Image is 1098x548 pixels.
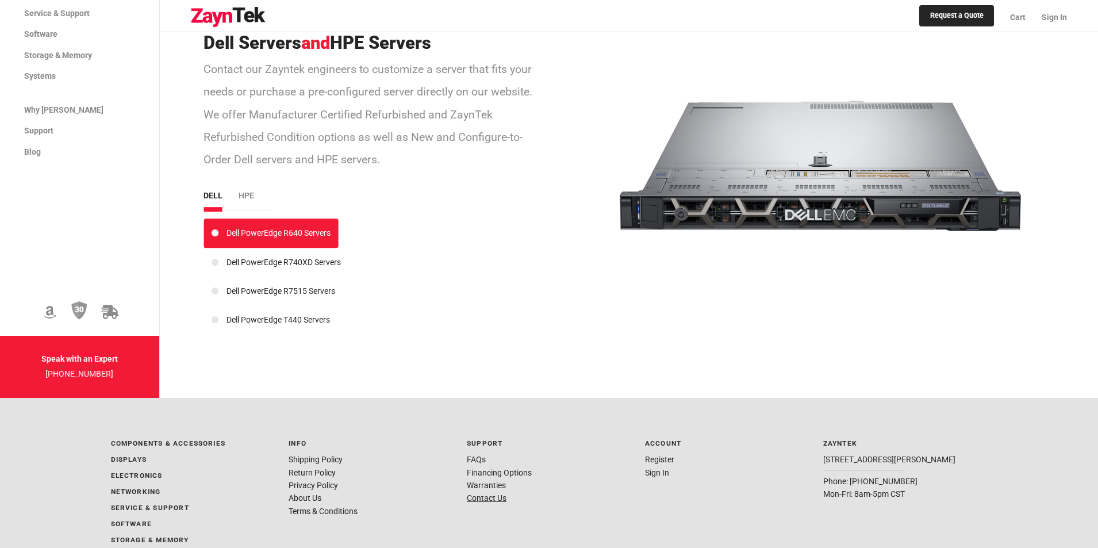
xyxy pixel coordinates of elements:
a: Sign In [645,468,669,477]
a: Software [111,520,152,528]
img: logo [190,7,266,28]
span: Storage & Memory [24,51,92,60]
a: Storage & Memory [111,536,189,544]
p: Contact our Zayntek engineers to customize a server that fits your needs or purchase a pre-config... [204,58,566,171]
a: Request a Quote [919,5,995,27]
a: Phone: [PHONE_NUMBER] [823,477,917,486]
a: About Us [289,493,321,503]
a: Cart [1002,3,1034,32]
a: Service & Support [111,504,189,512]
a: Dell PowerEdge R640 Servers [212,228,331,237]
span: Why [PERSON_NAME] [24,105,103,114]
p: Support [467,437,631,450]
span: and [301,32,330,53]
p: Account [645,437,809,450]
a: Dell PowerEdge T440 Servers [212,316,330,325]
p: Info [289,437,453,450]
a: Register [645,455,674,464]
a: Dell PowerEdge R7515 Servers [212,286,335,296]
a: [PHONE_NUMBER] [45,369,113,378]
a: Warranties [467,481,506,490]
a: Privacy Policy [289,481,338,490]
a: Financing Options [467,468,532,477]
a: Electronics [111,472,163,480]
strong: Speak with an Expert [41,354,118,363]
span: Systems [24,71,56,81]
span: Software [24,29,57,39]
h3: Dell Servers HPE Servers [204,33,566,54]
a: Displays [111,455,147,463]
a: Shipping Policy [289,455,343,464]
span: Blog [24,147,41,156]
span: Support [24,126,53,135]
a: Components & Accessories [111,439,226,447]
span: Service & Support [24,9,90,18]
a: Networking [111,488,161,496]
a: Dell PowerEdge R740XD Servers [212,258,341,267]
a: Sign In [1034,3,1067,32]
a: Terms & Conditions [289,507,358,516]
p: ZaynTek [823,437,988,450]
a: FAQs [467,455,486,464]
a: Return Policy [289,468,336,477]
span: Cart [1010,13,1026,22]
a: Contact Us [467,493,506,503]
img: 30 Day Return Policy [71,301,87,320]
